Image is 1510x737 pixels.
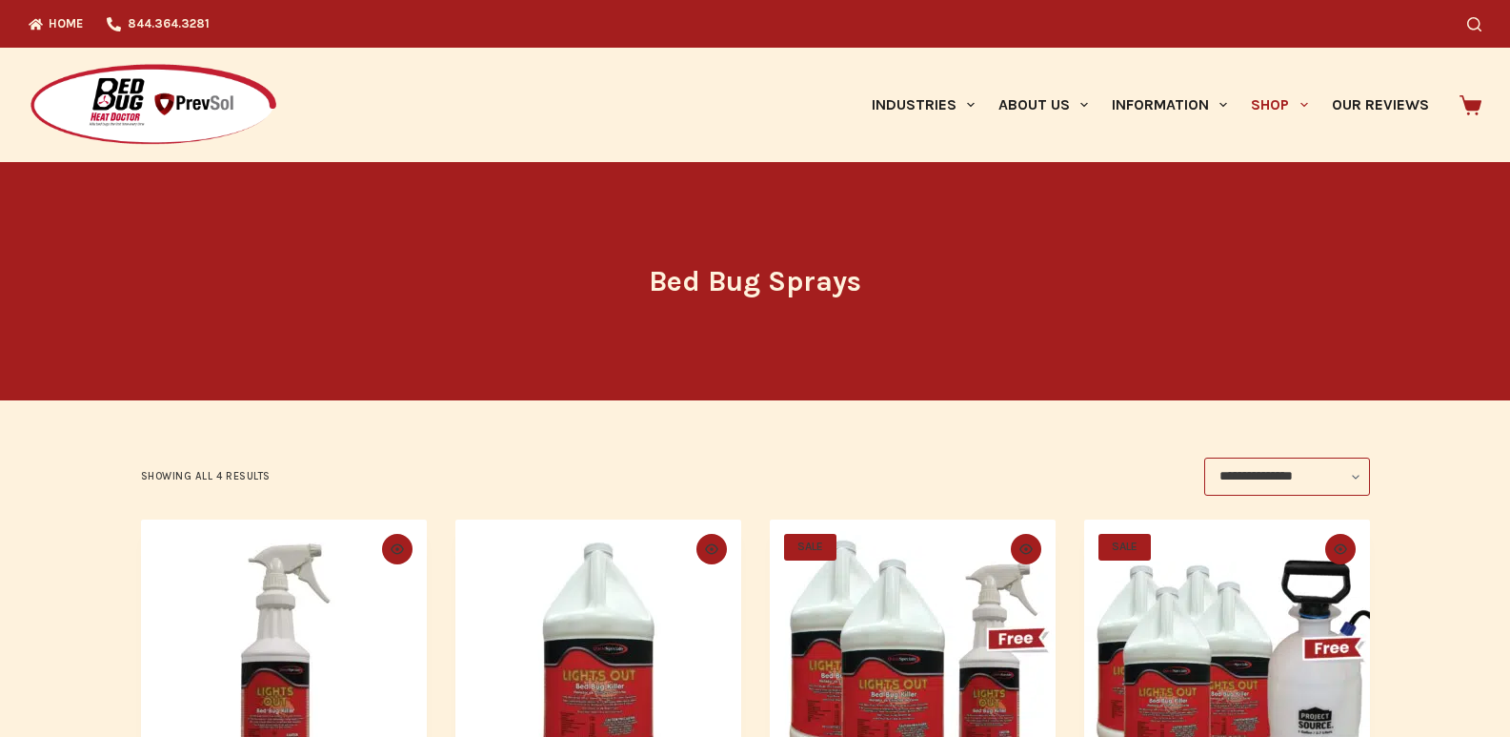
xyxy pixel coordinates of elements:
span: SALE [784,534,836,561]
a: About Us [986,48,1099,162]
img: Prevsol/Bed Bug Heat Doctor [29,63,278,148]
button: Quick view toggle [696,534,727,564]
p: Showing all 4 results [141,468,272,485]
button: Quick view toggle [1011,534,1041,564]
span: SALE [1098,534,1151,561]
nav: Primary [859,48,1440,162]
a: Our Reviews [1319,48,1440,162]
button: Quick view toggle [382,534,413,564]
select: Shop order [1204,458,1370,496]
a: Industries [859,48,986,162]
a: Shop [1239,48,1319,162]
button: Search [1467,17,1481,31]
a: Information [1100,48,1239,162]
h1: Bed Bug Sprays [398,260,1113,303]
button: Quick view toggle [1325,534,1356,564]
